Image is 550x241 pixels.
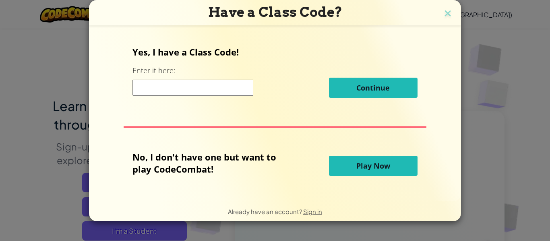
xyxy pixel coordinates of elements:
a: Sign in [303,208,322,215]
span: Continue [356,83,390,93]
span: Have a Class Code? [208,4,342,20]
span: Play Now [356,161,390,171]
button: Continue [329,78,418,98]
button: Play Now [329,156,418,176]
span: Already have an account? [228,208,303,215]
label: Enter it here: [132,66,175,76]
p: No, I don't have one but want to play CodeCombat! [132,151,288,175]
p: Yes, I have a Class Code! [132,46,417,58]
img: close icon [442,8,453,20]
